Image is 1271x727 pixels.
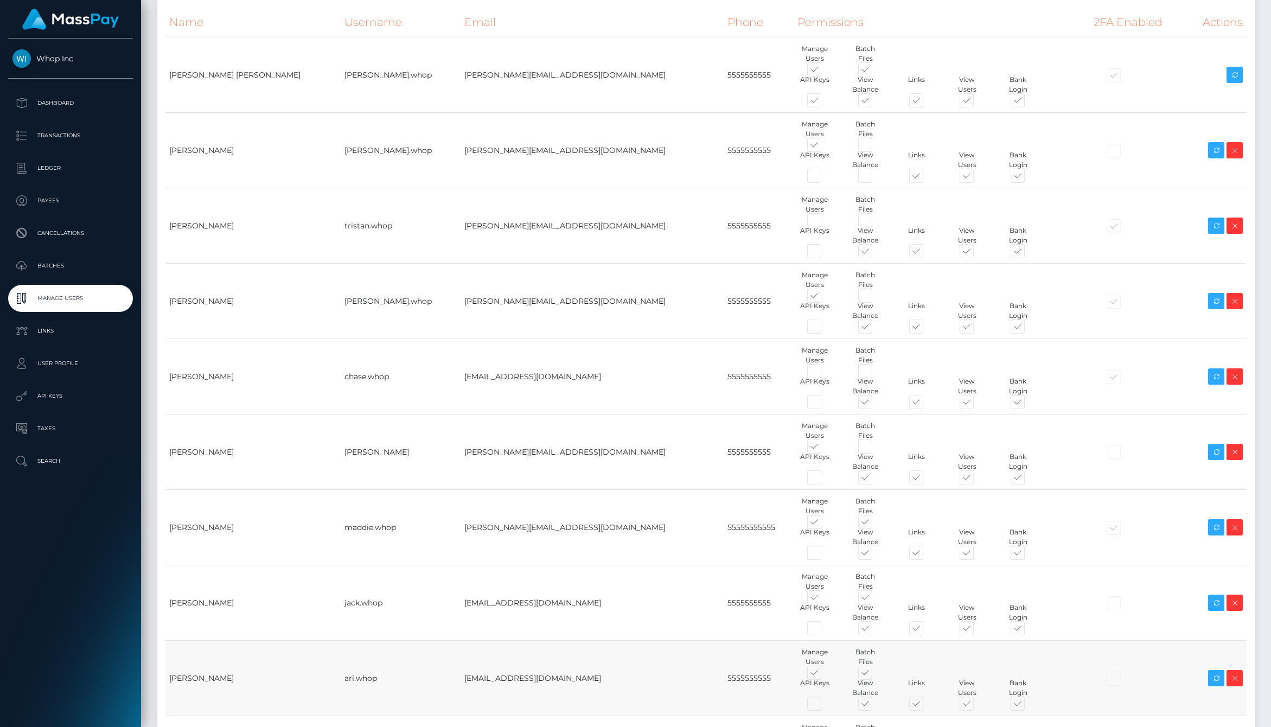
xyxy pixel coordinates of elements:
p: Taxes [12,420,129,437]
div: Manage Users [789,496,840,516]
div: Manage Users [789,44,840,63]
div: View Balance [840,452,891,471]
div: Links [891,452,942,471]
div: View Balance [840,75,891,94]
div: Batch Files [840,44,891,63]
div: View Balance [840,150,891,170]
div: View Users [942,75,993,94]
div: Bank Login [993,527,1044,547]
td: 5555555555 [724,414,794,490]
div: View Balance [840,226,891,245]
td: [PERSON_NAME] [165,565,341,641]
div: API Keys [789,301,840,321]
td: [PERSON_NAME] [165,264,341,339]
td: ari.whop [341,641,461,716]
div: API Keys [789,377,840,396]
a: Taxes [8,415,133,442]
div: Manage Users [789,421,840,441]
div: View Users [942,603,993,622]
div: Batch Files [840,647,891,667]
p: Dashboard [12,95,129,111]
div: Batch Files [840,270,891,290]
p: Batches [12,258,129,274]
td: [PERSON_NAME] [165,641,341,716]
div: View Users [942,452,993,471]
div: Manage Users [789,572,840,591]
div: Batch Files [840,346,891,365]
th: 2FA Enabled [1090,8,1186,37]
th: Permissions [794,8,1090,37]
img: Whop Inc [12,49,31,68]
div: Links [891,301,942,321]
div: Batch Files [840,421,891,441]
div: API Keys [789,603,840,622]
td: [EMAIL_ADDRESS][DOMAIN_NAME] [461,565,724,641]
a: Transactions [8,122,133,149]
td: [EMAIL_ADDRESS][DOMAIN_NAME] [461,339,724,414]
div: View Users [942,377,993,396]
th: Actions [1186,8,1247,37]
div: API Keys [789,452,840,471]
td: [EMAIL_ADDRESS][DOMAIN_NAME] [461,641,724,716]
p: User Profile [12,355,129,372]
td: [PERSON_NAME] [165,188,341,264]
div: Bank Login [993,226,1044,245]
div: View Users [942,150,993,170]
div: Manage Users [789,647,840,667]
th: Phone [724,8,794,37]
div: Batch Files [840,572,891,591]
a: API Keys [8,382,133,410]
td: [PERSON_NAME] [165,490,341,565]
td: 5555555555 [724,188,794,264]
a: Links [8,317,133,345]
div: Manage Users [789,195,840,214]
td: [PERSON_NAME].whop [341,113,461,188]
td: [PERSON_NAME].whop [341,37,461,113]
div: Links [891,527,942,547]
div: Batch Files [840,496,891,516]
div: View Balance [840,527,891,547]
p: API Keys [12,388,129,404]
div: Bank Login [993,301,1044,321]
td: maddie.whop [341,490,461,565]
div: Batch Files [840,195,891,214]
th: Username [341,8,461,37]
td: [PERSON_NAME] [165,414,341,490]
div: API Keys [789,75,840,94]
td: [PERSON_NAME][EMAIL_ADDRESS][DOMAIN_NAME] [461,490,724,565]
div: API Keys [789,678,840,698]
div: Manage Users [789,346,840,365]
td: 5555555555 [724,264,794,339]
td: tristan.whop [341,188,461,264]
div: Links [891,150,942,170]
div: Bank Login [993,603,1044,622]
div: View Users [942,301,993,321]
a: Cancellations [8,220,133,247]
a: User Profile [8,350,133,377]
div: Manage Users [789,270,840,290]
td: [PERSON_NAME][EMAIL_ADDRESS][DOMAIN_NAME] [461,414,724,490]
div: Bank Login [993,377,1044,396]
th: Email [461,8,724,37]
td: [PERSON_NAME][EMAIL_ADDRESS][DOMAIN_NAME] [461,264,724,339]
div: Batch Files [840,119,891,139]
td: 5555555555 [724,565,794,641]
div: Links [891,377,942,396]
div: View Balance [840,301,891,321]
div: Links [891,75,942,94]
div: Manage Users [789,119,840,139]
div: View Users [942,226,993,245]
td: 5555555555 [724,37,794,113]
td: [PERSON_NAME] [341,414,461,490]
td: [PERSON_NAME] [PERSON_NAME] [165,37,341,113]
td: [PERSON_NAME][EMAIL_ADDRESS][DOMAIN_NAME] [461,37,724,113]
td: [PERSON_NAME] [165,339,341,414]
img: MassPay Logo [22,9,119,30]
td: [PERSON_NAME][EMAIL_ADDRESS][DOMAIN_NAME] [461,188,724,264]
div: View Users [942,678,993,698]
div: View Users [942,527,993,547]
td: 5555555555 [724,641,794,716]
a: Search [8,448,133,475]
a: Dashboard [8,90,133,117]
div: Links [891,678,942,698]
